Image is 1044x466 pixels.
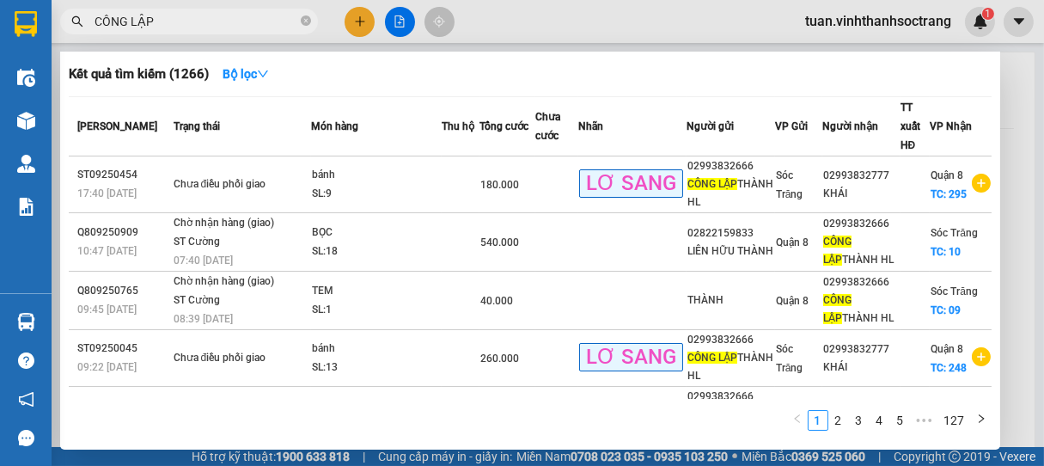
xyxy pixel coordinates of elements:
[823,167,899,185] div: 02993832777
[312,301,441,320] div: SL: 1
[687,352,737,364] span: CÔNG LẬP
[71,15,83,28] span: search
[174,175,302,194] div: Chưa điều phối giao
[15,11,37,37] img: logo-vxr
[442,120,474,132] span: Thu hộ
[891,411,910,430] a: 5
[687,120,734,132] span: Người gửi
[931,188,967,200] span: TC: 295
[687,349,774,385] div: THÀNH HL
[823,185,899,203] div: KHÁI
[257,68,269,80] span: down
[77,166,168,184] div: ST09250454
[174,214,302,233] div: Chờ nhận hàng (giao)
[823,291,899,328] div: THÀNH HL
[823,273,899,291] div: 02993832666
[77,340,168,358] div: ST09250045
[972,347,991,366] span: plus-circle
[17,313,35,331] img: warehouse-icon
[223,67,269,81] strong: Bộ lọc
[17,155,35,173] img: warehouse-icon
[579,343,683,371] span: LƠ SANG
[18,391,34,408] span: notification
[931,362,967,374] span: TC: 248
[911,410,938,431] span: •••
[174,273,302,291] div: Chờ nhận hàng (giao)
[312,359,441,377] div: SL: 13
[312,242,441,261] div: SL: 18
[931,343,963,355] span: Quận 8
[828,410,849,431] li: 2
[578,120,603,132] span: Nhãn
[77,120,157,132] span: [PERSON_NAME]
[687,291,774,310] div: THÀNH
[17,198,35,216] img: solution-icon
[976,414,986,424] span: right
[687,157,774,175] div: 02993832666
[77,282,168,300] div: Q809250765
[829,411,848,430] a: 2
[174,254,233,267] span: 07:40 [DATE]
[823,294,852,324] span: CÔNG LẬP
[776,169,803,200] span: Sóc Trăng
[776,236,809,248] span: Quận 8
[77,224,168,242] div: Q809250909
[77,304,137,316] span: 09:45 [DATE]
[823,359,899,377] div: KHÁI
[301,14,311,30] span: close-circle
[687,224,774,242] div: 02822159833
[18,430,34,446] span: message
[18,353,34,369] span: question-circle
[775,120,808,132] span: VP Gửi
[17,69,35,87] img: warehouse-icon
[480,295,513,307] span: 40.000
[209,60,283,88] button: Bộ lọcdown
[822,120,878,132] span: Người nhận
[77,187,137,199] span: 17:40 [DATE]
[69,65,209,83] h3: Kết quả tìm kiếm ( 1266 )
[870,410,890,431] li: 4
[119,115,131,127] span: environment
[312,224,441,242] div: BỌC
[823,236,852,266] span: CÔNG LẬP
[312,166,441,185] div: bánh
[823,340,899,359] div: 02993832777
[823,397,899,415] div: 02993832777
[579,169,683,198] span: LƠ SANG
[174,349,302,368] div: Chưa điều phối giao
[972,174,991,193] span: plus-circle
[971,410,992,431] li: Next Page
[687,331,774,349] div: 02993832666
[312,340,441,359] div: bánh
[687,388,774,406] div: 02993832666
[823,215,899,233] div: 02993832666
[931,304,961,316] span: TC: 09
[687,175,774,212] div: THÀNH HL
[939,411,970,430] a: 127
[95,12,297,31] input: Tìm tên, số ĐT hoặc mã đơn
[930,120,972,132] span: VP Nhận
[480,179,519,191] span: 180.000
[479,120,528,132] span: Tổng cước
[312,396,441,415] div: bánh
[809,411,827,430] a: 1
[687,178,737,190] span: CÔNG LẬP
[870,411,889,430] a: 4
[787,410,808,431] button: left
[312,282,441,301] div: TEM
[17,112,35,130] img: warehouse-icon
[174,313,233,325] span: 08:39 [DATE]
[174,291,302,310] div: ST Cường
[535,111,560,142] span: Chưa cước
[77,361,137,373] span: 09:22 [DATE]
[938,410,971,431] li: 127
[312,185,441,204] div: SL: 9
[931,246,961,258] span: TC: 10
[787,410,808,431] li: Previous Page
[480,236,519,248] span: 540.000
[971,410,992,431] button: right
[776,295,809,307] span: Quận 8
[301,15,311,26] span: close-circle
[9,9,249,73] li: Vĩnh Thành (Sóc Trăng)
[849,410,870,431] li: 3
